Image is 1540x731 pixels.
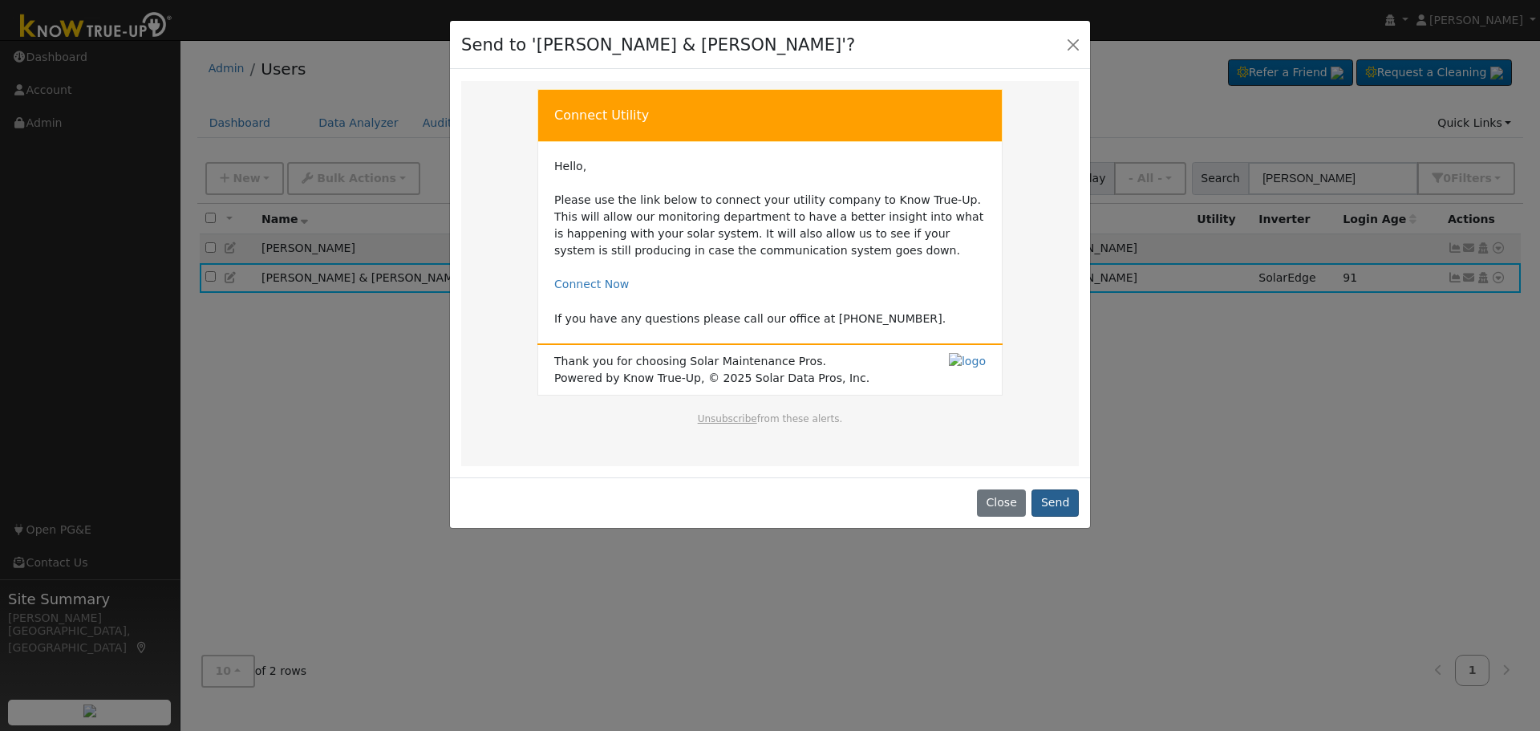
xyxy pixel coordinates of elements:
[553,412,987,442] td: from these alerts.
[1062,33,1084,55] button: Close
[554,353,869,387] span: Thank you for choosing Solar Maintenance Pros. Powered by Know True-Up, © 2025 Solar Data Pros, Inc.
[461,32,855,58] h4: Send to '[PERSON_NAME] & [PERSON_NAME]'?
[977,489,1026,517] button: Close
[949,353,986,370] img: logo
[554,158,986,327] td: Hello, Please use the link below to connect your utility company to Know True-Up. This will allow...
[554,278,629,290] a: Connect Now
[538,89,1003,141] td: Connect Utility
[1031,489,1079,517] button: Send
[698,413,757,424] a: Unsubscribe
